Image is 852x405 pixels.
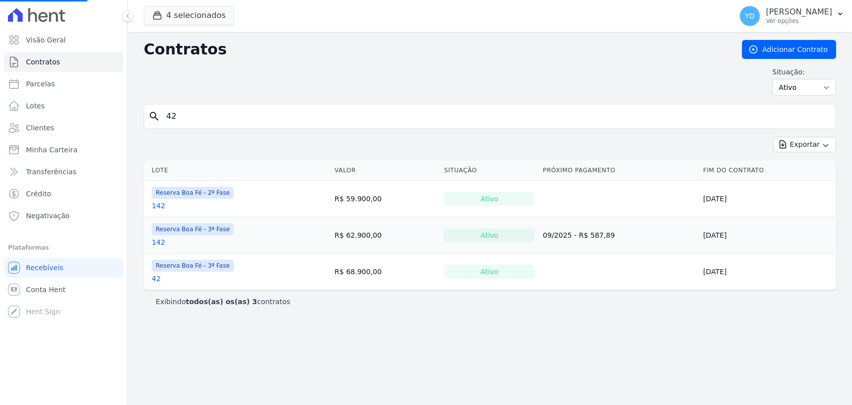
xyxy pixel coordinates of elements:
a: Visão Geral [4,30,123,50]
h2: Contratos [144,40,726,58]
span: Crédito [26,189,51,199]
td: R$ 68.900,00 [330,254,440,290]
span: Contratos [26,57,60,67]
div: Ativo [444,228,535,242]
div: Ativo [444,192,535,206]
a: Conta Hent [4,280,123,300]
input: Buscar por nome do lote [160,106,832,126]
td: [DATE] [699,181,836,217]
p: Ver opções [766,17,832,25]
button: 4 selecionados [144,6,234,25]
th: Lote [144,160,330,181]
td: [DATE] [699,254,836,290]
a: Lotes [4,96,123,116]
a: Clientes [4,118,123,138]
th: Fim do Contrato [699,160,836,181]
b: todos(as) os(as) 3 [186,298,257,306]
a: Crédito [4,184,123,204]
span: Reserva Boa Fé - 3ª Fase [152,260,234,272]
span: YD [745,12,754,19]
a: Minha Carteira [4,140,123,160]
p: [PERSON_NAME] [766,7,832,17]
a: Negativação [4,206,123,226]
div: Plataformas [8,242,119,254]
th: Valor [330,160,440,181]
span: Parcelas [26,79,55,89]
td: R$ 62.900,00 [330,217,440,254]
span: Reserva Boa Fé - 2ª Fase [152,187,234,199]
div: Ativo [444,265,535,279]
a: 09/2025 - R$ 587,89 [543,231,614,239]
a: Contratos [4,52,123,72]
th: Situação [440,160,539,181]
a: Recebíveis [4,258,123,278]
button: Exportar [773,137,836,152]
span: Clientes [26,123,54,133]
span: Lotes [26,101,45,111]
span: Conta Hent [26,285,65,295]
span: Minha Carteira [26,145,77,155]
span: Negativação [26,211,70,221]
p: Exibindo contratos [156,297,290,307]
span: Recebíveis [26,263,63,273]
td: [DATE] [699,217,836,254]
a: Adicionar Contrato [742,40,836,59]
span: Visão Geral [26,35,66,45]
td: R$ 59.900,00 [330,181,440,217]
a: Parcelas [4,74,123,94]
th: Próximo Pagamento [539,160,699,181]
span: Transferências [26,167,76,177]
a: 42 [152,274,161,284]
a: Transferências [4,162,123,182]
a: 142 [152,201,165,211]
label: Situação: [772,67,836,77]
i: search [148,110,160,122]
button: YD [PERSON_NAME] Ver opções [732,2,852,30]
span: Reserva Boa Fé - 3ª Fase [152,223,234,235]
a: 142 [152,237,165,247]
